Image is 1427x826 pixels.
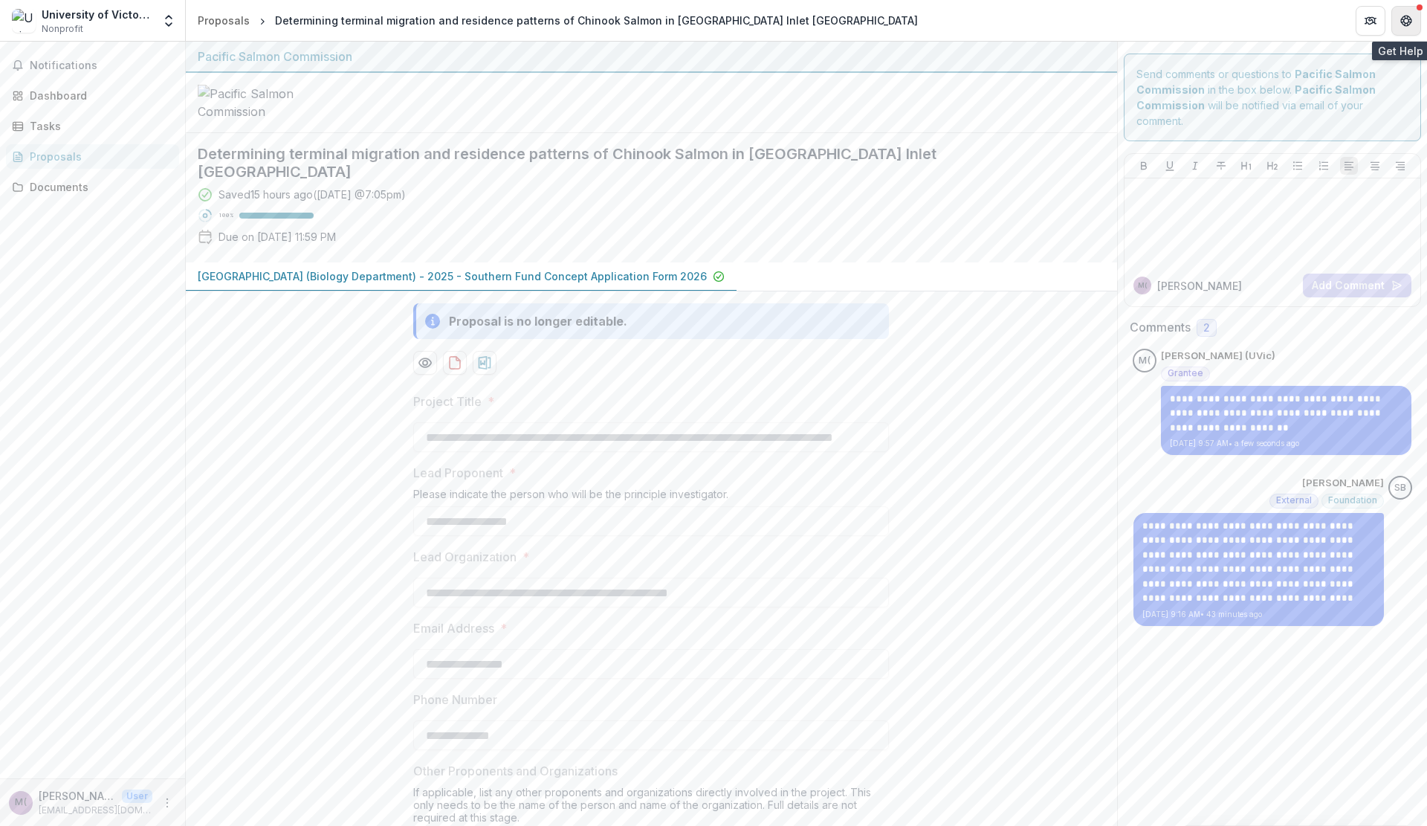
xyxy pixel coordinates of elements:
img: University of Victoria (Biology Department) [12,9,36,33]
button: Align Left [1340,157,1358,175]
button: download-proposal [473,351,496,375]
p: Phone Number [413,691,497,709]
button: Bullet List [1289,157,1307,175]
p: Email Address [413,619,494,637]
button: Heading 1 [1237,157,1255,175]
nav: breadcrumb [192,10,924,31]
div: Tasks [30,118,167,134]
div: Documents [30,179,167,195]
p: [DATE] 9:57 AM • a few seconds ago [1170,438,1402,449]
div: Sascha Bendt [1394,483,1406,493]
button: Add Comment [1303,274,1411,297]
p: Other Proponents and Organizations [413,762,618,780]
p: Project Title [413,393,482,410]
a: Proposals [6,144,179,169]
button: Heading 2 [1263,157,1281,175]
p: User [122,790,152,803]
div: Saved 15 hours ago ( [DATE] @ 7:05pm ) [219,187,406,202]
span: Nonprofit [42,22,83,36]
a: Dashboard [6,83,179,108]
p: Due on [DATE] 11:59 PM [219,229,336,245]
p: [DATE] 9:16 AM • 43 minutes ago [1142,609,1375,620]
h2: Comments [1130,320,1191,335]
span: External [1276,495,1312,506]
p: [GEOGRAPHIC_DATA] (Biology Department) - 2025 - Southern Fund Concept Application Form 2026 [198,268,707,284]
p: Lead Organization [413,548,517,566]
div: Please indicate the person who will be the principle investigator. [413,488,889,506]
a: Tasks [6,114,179,138]
button: Ordered List [1315,157,1333,175]
button: Align Right [1391,157,1409,175]
p: [PERSON_NAME] (UVic) [1161,349,1275,364]
div: Proposals [198,13,250,28]
a: Proposals [192,10,256,31]
button: More [158,794,176,812]
div: Send comments or questions to in the box below. will be notified via email of your comment. [1124,54,1422,141]
div: Proposal is no longer editable. [449,312,627,330]
span: 2 [1203,322,1210,335]
h2: Determining terminal migration and residence patterns of Chinook Salmon in [GEOGRAPHIC_DATA] Inle... [198,145,1081,181]
p: [PERSON_NAME] (UVic) [39,788,116,804]
p: [EMAIL_ADDRESS][DOMAIN_NAME] [39,804,152,817]
button: Strike [1212,157,1230,175]
button: download-proposal [443,351,467,375]
div: Mack Bartlett (UVic) [1138,282,1147,289]
p: 100 % [219,210,233,221]
button: Preview 41ffcaab-4c26-4827-859b-63d4db43f706-0.pdf [413,351,437,375]
div: Dashboard [30,88,167,103]
div: Pacific Salmon Commission [198,48,1105,65]
button: Italicize [1186,157,1204,175]
button: Bold [1135,157,1153,175]
div: Mack Bartlett (UVic) [1139,356,1151,366]
div: Mack Bartlett (UVic) [15,798,27,807]
div: University of Victoria (Biology Department) [42,7,152,22]
img: Pacific Salmon Commission [198,85,346,120]
button: Underline [1161,157,1179,175]
p: [PERSON_NAME] [1302,476,1384,491]
button: Align Center [1366,157,1384,175]
span: Grantee [1168,368,1203,378]
span: Notifications [30,59,173,72]
button: Open entity switcher [158,6,179,36]
button: Partners [1356,6,1385,36]
a: Documents [6,175,179,199]
button: Get Help [1391,6,1421,36]
p: [PERSON_NAME] [1157,278,1242,294]
div: Determining terminal migration and residence patterns of Chinook Salmon in [GEOGRAPHIC_DATA] Inle... [275,13,918,28]
p: Lead Proponent [413,464,503,482]
span: Foundation [1328,495,1377,506]
button: Notifications [6,54,179,77]
div: Proposals [30,149,167,164]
